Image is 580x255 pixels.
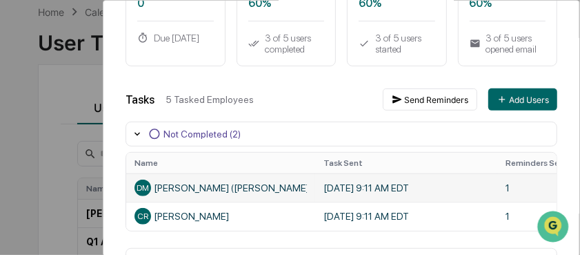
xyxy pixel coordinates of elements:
[14,50,251,73] p: How can we help?
[359,32,434,55] div: 3 of 5 users started
[315,202,497,230] td: [DATE] 9:11 AM EDT
[536,209,573,247] iframe: Open customer support
[315,153,497,173] th: Task Sent
[166,94,372,105] div: 5 Tasked Employees
[62,141,190,152] div: We're available if you need us!
[134,180,307,196] div: [PERSON_NAME] ([PERSON_NAME])
[315,173,497,202] td: [DATE] 9:11 AM EDT
[97,152,167,163] a: Powered byPylon
[14,9,41,37] img: Greenboard
[137,153,167,163] span: Pylon
[62,127,226,141] div: Start new chat
[134,208,307,225] div: [PERSON_NAME]
[137,183,149,193] span: DM
[248,32,324,55] div: 3 of 5 users completed
[383,88,477,111] button: Send Reminders
[126,93,154,106] div: Tasks
[234,131,251,148] button: Start new chat
[137,32,213,44] div: Due [DATE]
[137,211,148,221] span: CR
[126,153,315,173] th: Name
[29,127,54,152] img: 8933085812038_c878075ebb4cc5468115_72.jpg
[488,88,557,111] button: Add Users
[14,127,39,152] img: 1746055101610-c473b297-6a78-478c-a979-82029cc54cd1
[163,129,241,140] div: Not Completed (2)
[470,32,546,55] div: 3 of 5 users opened email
